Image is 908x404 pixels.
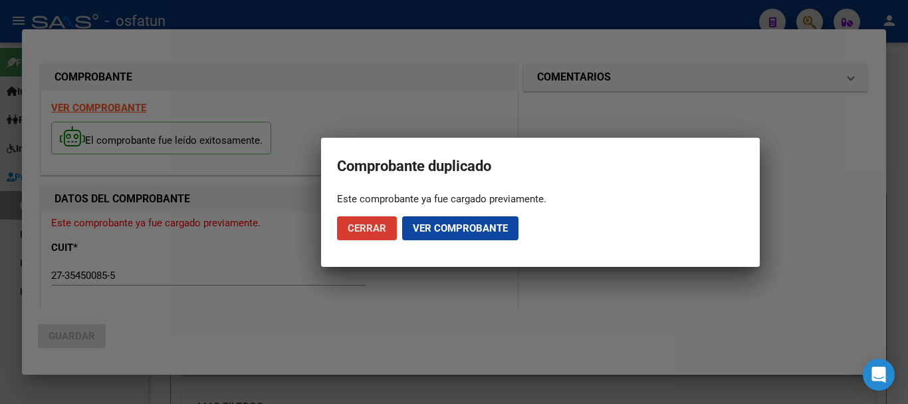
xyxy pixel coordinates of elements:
[402,216,518,240] button: Ver comprobante
[337,154,744,179] h2: Comprobante duplicado
[413,222,508,234] span: Ver comprobante
[863,359,895,391] div: Open Intercom Messenger
[337,192,744,206] div: Este comprobante ya fue cargado previamente.
[337,216,397,240] button: Cerrar
[348,222,386,234] span: Cerrar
